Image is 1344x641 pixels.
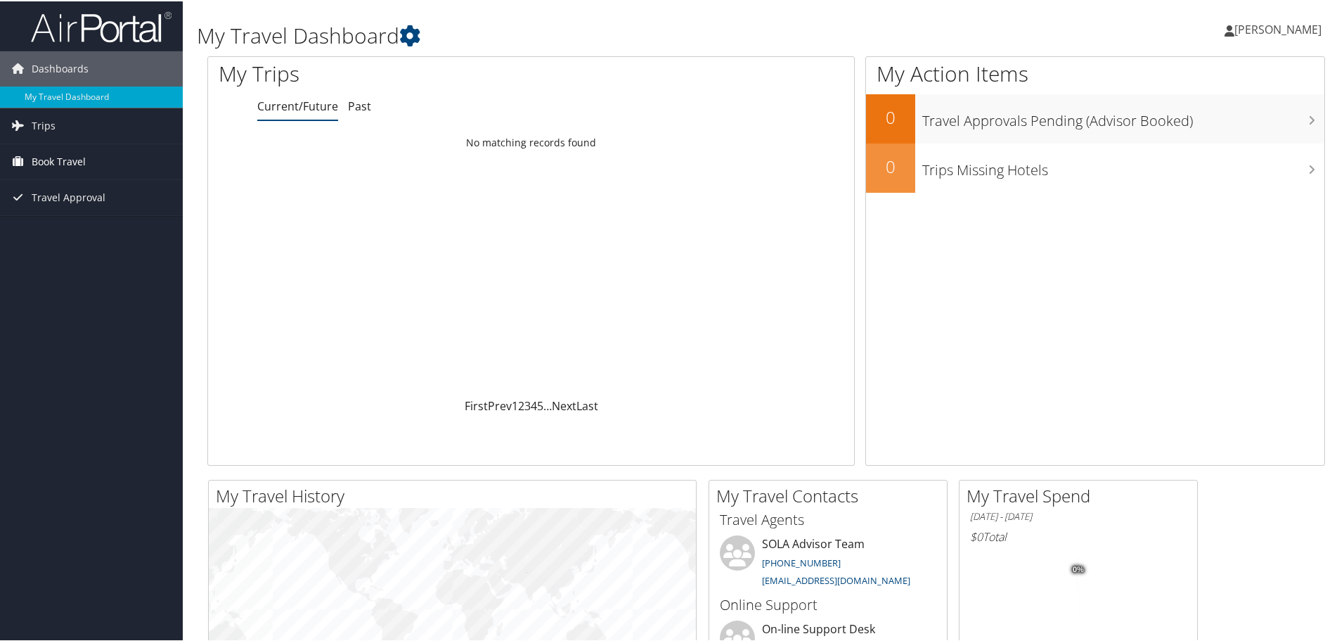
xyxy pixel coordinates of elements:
[537,397,543,412] a: 5
[552,397,576,412] a: Next
[512,397,518,412] a: 1
[970,528,1187,543] h6: Total
[1234,20,1322,36] span: [PERSON_NAME]
[866,142,1324,191] a: 0Trips Missing Hotels
[518,397,524,412] a: 2
[762,573,910,585] a: [EMAIL_ADDRESS][DOMAIN_NAME]
[922,103,1324,129] h3: Travel Approvals Pending (Advisor Booked)
[208,129,854,154] td: No matching records found
[970,509,1187,522] h6: [DATE] - [DATE]
[720,594,936,614] h3: Online Support
[716,483,947,507] h2: My Travel Contacts
[866,153,915,177] h2: 0
[866,93,1324,142] a: 0Travel Approvals Pending (Advisor Booked)
[524,397,531,412] a: 3
[1073,564,1084,573] tspan: 0%
[762,555,841,568] a: [PHONE_NUMBER]
[720,509,936,528] h3: Travel Agents
[531,397,537,412] a: 4
[257,97,338,113] a: Current/Future
[967,483,1197,507] h2: My Travel Spend
[543,397,552,412] span: …
[348,97,371,113] a: Past
[32,50,89,85] span: Dashboards
[922,152,1324,179] h3: Trips Missing Hotels
[866,104,915,128] h2: 0
[216,483,696,507] h2: My Travel History
[465,397,488,412] a: First
[713,534,943,592] li: SOLA Advisor Team
[488,397,512,412] a: Prev
[219,58,574,87] h1: My Trips
[1225,7,1336,49] a: [PERSON_NAME]
[32,143,86,178] span: Book Travel
[970,528,983,543] span: $0
[866,58,1324,87] h1: My Action Items
[576,397,598,412] a: Last
[31,9,172,42] img: airportal-logo.png
[32,179,105,214] span: Travel Approval
[197,20,956,49] h1: My Travel Dashboard
[32,107,56,142] span: Trips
